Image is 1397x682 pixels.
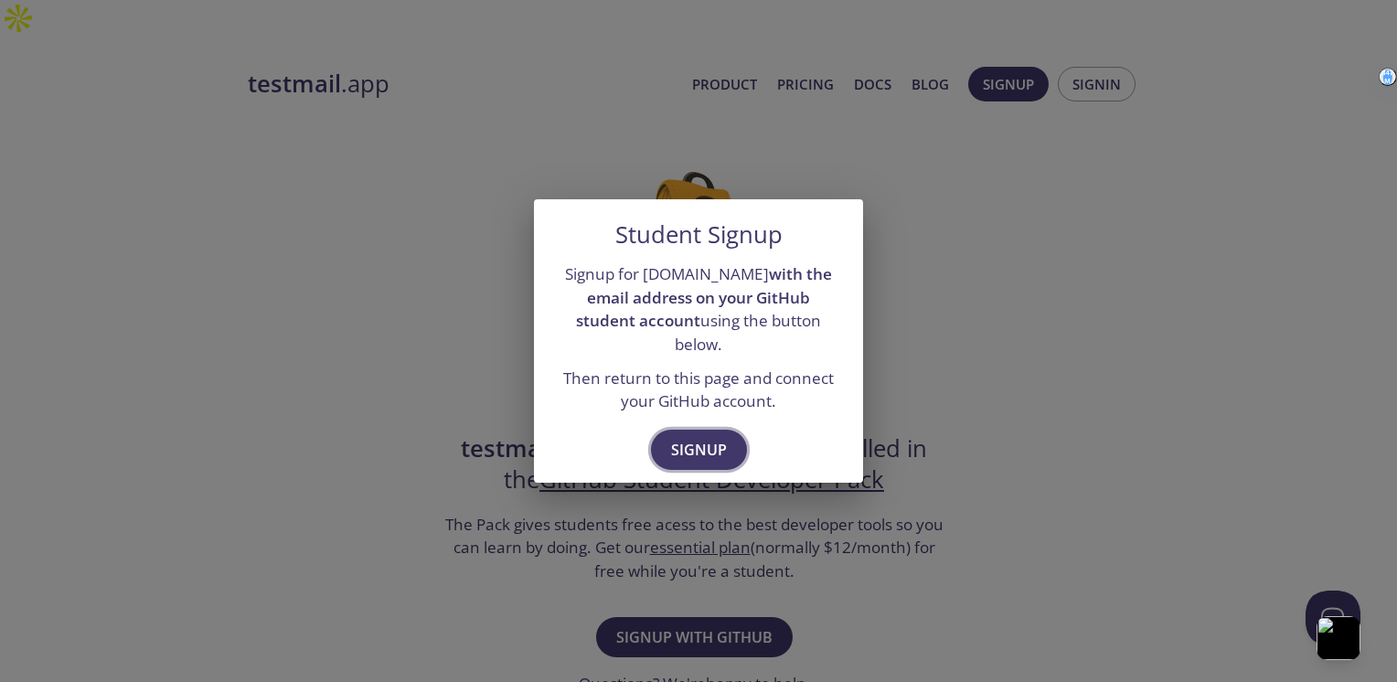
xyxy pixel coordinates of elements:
[556,262,841,357] p: Signup for [DOMAIN_NAME] using the button below.
[671,437,727,463] span: Signup
[556,367,841,413] p: Then return to this page and connect your GitHub account.
[651,430,747,470] button: Signup
[576,263,832,331] strong: with the email address on your GitHub student account
[615,221,783,249] h5: Student Signup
